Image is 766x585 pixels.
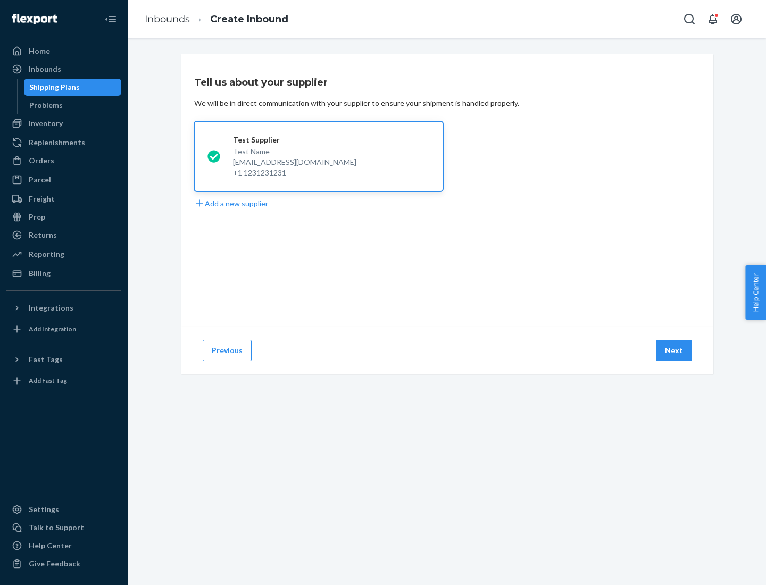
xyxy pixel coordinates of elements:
button: Next [656,340,692,361]
div: We will be in direct communication with your supplier to ensure your shipment is handled properly. [194,98,519,108]
div: Freight [29,194,55,204]
button: Integrations [6,299,121,316]
div: Integrations [29,303,73,313]
button: Add a new supplier [194,198,268,209]
a: Talk to Support [6,519,121,536]
a: Freight [6,190,121,207]
div: Inventory [29,118,63,129]
a: Inbounds [145,13,190,25]
button: Open account menu [726,9,747,30]
ol: breadcrumbs [136,4,297,35]
h3: Tell us about your supplier [194,76,328,89]
a: Billing [6,265,121,282]
button: Open notifications [702,9,723,30]
div: Add Integration [29,324,76,333]
div: Orders [29,155,54,166]
a: Settings [6,501,121,518]
img: Flexport logo [12,14,57,24]
div: Inbounds [29,64,61,74]
div: Give Feedback [29,558,80,569]
a: Shipping Plans [24,79,122,96]
a: Orders [6,152,121,169]
div: Reporting [29,249,64,260]
div: Add Fast Tag [29,376,67,385]
a: Prep [6,208,121,225]
a: Inventory [6,115,121,132]
a: Problems [24,97,122,114]
a: Add Integration [6,321,121,338]
a: Reporting [6,246,121,263]
button: Give Feedback [6,555,121,572]
div: Settings [29,504,59,515]
button: Close Navigation [100,9,121,30]
div: Problems [29,100,63,111]
div: Home [29,46,50,56]
a: Create Inbound [210,13,288,25]
div: Billing [29,268,51,279]
a: Home [6,43,121,60]
div: Prep [29,212,45,222]
a: Parcel [6,171,121,188]
a: Replenishments [6,134,121,151]
a: Add Fast Tag [6,372,121,389]
div: Parcel [29,174,51,185]
button: Previous [203,340,252,361]
div: Returns [29,230,57,240]
div: Shipping Plans [29,82,80,93]
button: Open Search Box [679,9,700,30]
div: Replenishments [29,137,85,148]
a: Help Center [6,537,121,554]
div: Fast Tags [29,354,63,365]
a: Returns [6,227,121,244]
div: Help Center [29,540,72,551]
button: Help Center [745,265,766,320]
button: Fast Tags [6,351,121,368]
div: Talk to Support [29,522,84,533]
a: Inbounds [6,61,121,78]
